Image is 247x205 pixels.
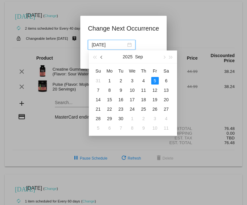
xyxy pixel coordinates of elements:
[115,95,127,104] td: 9/16/2025
[104,66,115,76] th: Mon
[138,95,149,104] td: 9/18/2025
[151,124,159,132] div: 10
[129,96,136,103] div: 17
[129,105,136,113] div: 24
[104,104,115,114] td: 9/22/2025
[163,124,170,132] div: 11
[95,124,102,132] div: 5
[161,85,172,95] td: 9/13/2025
[117,115,125,122] div: 30
[138,76,149,85] td: 9/4/2025
[129,115,136,122] div: 1
[161,66,172,76] th: Sat
[151,77,159,85] div: 5
[167,50,174,63] button: Next year (Control + right)
[149,123,161,133] td: 10/10/2025
[93,123,104,133] td: 10/5/2025
[104,76,115,85] td: 9/1/2025
[93,76,104,85] td: 8/31/2025
[140,124,147,132] div: 9
[151,96,159,103] div: 19
[161,114,172,123] td: 10/4/2025
[98,50,105,63] button: Previous month (PageUp)
[151,105,159,113] div: 26
[93,95,104,104] td: 9/14/2025
[161,104,172,114] td: 9/27/2025
[127,114,138,123] td: 10/1/2025
[163,77,170,85] div: 6
[149,104,161,114] td: 9/26/2025
[161,123,172,133] td: 10/11/2025
[129,86,136,94] div: 10
[104,123,115,133] td: 10/6/2025
[129,124,136,132] div: 8
[95,96,102,103] div: 14
[95,77,102,85] div: 31
[106,124,113,132] div: 6
[106,77,113,85] div: 1
[93,104,104,114] td: 9/21/2025
[163,96,170,103] div: 20
[117,105,125,113] div: 23
[149,76,161,85] td: 9/5/2025
[106,115,113,122] div: 29
[93,114,104,123] td: 9/28/2025
[140,86,147,94] div: 11
[115,76,127,85] td: 9/2/2025
[140,77,147,85] div: 4
[127,104,138,114] td: 9/24/2025
[117,124,125,132] div: 7
[163,86,170,94] div: 13
[115,104,127,114] td: 9/23/2025
[161,76,172,85] td: 9/6/2025
[95,105,102,113] div: 21
[151,86,159,94] div: 12
[117,86,125,94] div: 9
[127,123,138,133] td: 10/8/2025
[115,85,127,95] td: 9/9/2025
[127,76,138,85] td: 9/3/2025
[149,85,161,95] td: 9/12/2025
[123,50,133,63] button: 2025
[93,66,104,76] th: Sun
[91,50,98,63] button: Last year (Control + left)
[115,114,127,123] td: 9/30/2025
[138,66,149,76] th: Thu
[88,23,159,33] h1: Change Next Occurrence
[92,41,126,48] input: Select date
[163,115,170,122] div: 4
[106,86,113,94] div: 8
[115,66,127,76] th: Tue
[106,96,113,103] div: 15
[138,85,149,95] td: 9/11/2025
[140,96,147,103] div: 18
[149,95,161,104] td: 9/19/2025
[151,115,159,122] div: 3
[138,123,149,133] td: 10/9/2025
[104,114,115,123] td: 9/29/2025
[140,115,147,122] div: 2
[160,50,167,63] button: Next month (PageDown)
[163,105,170,113] div: 27
[129,77,136,85] div: 3
[140,105,147,113] div: 25
[127,66,138,76] th: Wed
[135,50,143,63] button: Sep
[115,123,127,133] td: 10/7/2025
[95,115,102,122] div: 28
[95,86,102,94] div: 7
[117,77,125,85] div: 2
[104,95,115,104] td: 9/15/2025
[138,114,149,123] td: 10/2/2025
[149,66,161,76] th: Fri
[138,104,149,114] td: 9/25/2025
[88,54,116,65] button: Update
[127,95,138,104] td: 9/17/2025
[106,105,113,113] div: 22
[149,114,161,123] td: 10/3/2025
[93,85,104,95] td: 9/7/2025
[161,95,172,104] td: 9/20/2025
[127,85,138,95] td: 9/10/2025
[104,85,115,95] td: 9/8/2025
[117,96,125,103] div: 16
